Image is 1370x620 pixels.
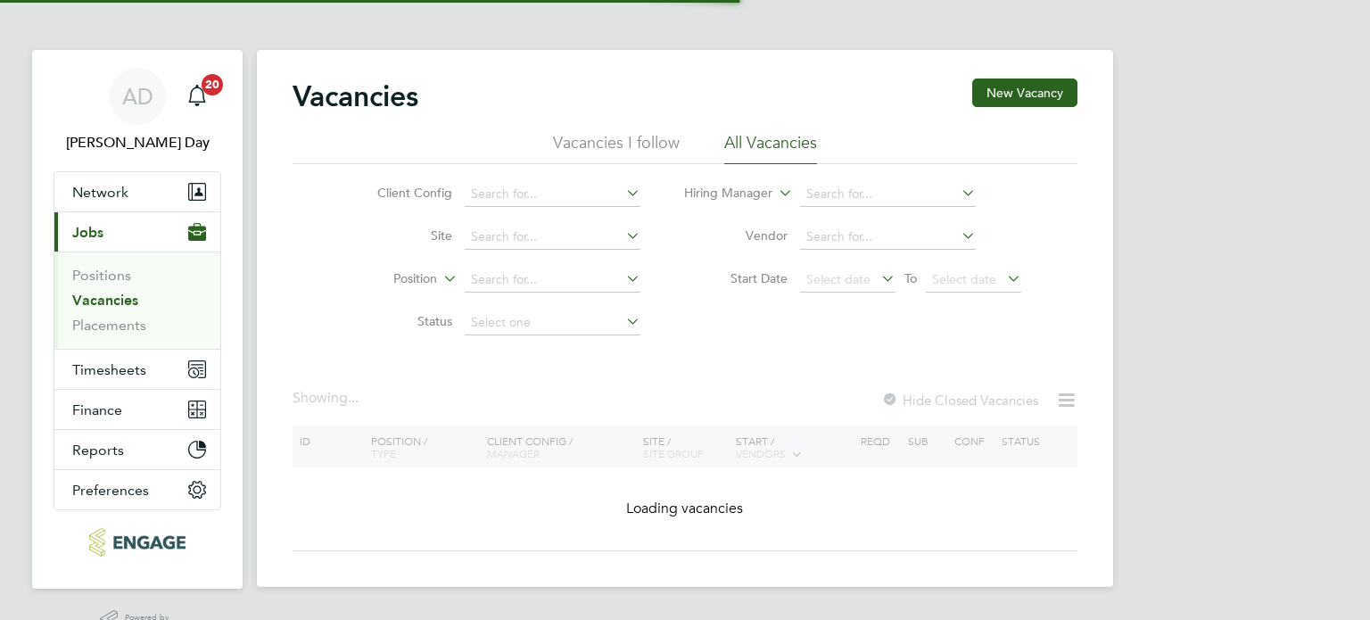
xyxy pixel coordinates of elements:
button: Finance [54,390,220,429]
label: Position [334,270,437,288]
span: Finance [72,401,122,418]
li: Vacancies I follow [553,132,680,164]
span: Select date [932,271,996,287]
h2: Vacancies [293,79,418,114]
label: Hiring Manager [670,185,772,203]
div: Showing [293,389,362,408]
input: Search for... [800,225,976,250]
input: Search for... [800,182,976,207]
input: Search for... [465,182,640,207]
button: Reports [54,430,220,469]
label: Site [350,227,452,244]
div: Jobs [54,252,220,349]
span: Timesheets [72,361,146,378]
nav: Main navigation [32,50,243,589]
label: Status [350,313,452,329]
button: New Vacancy [972,79,1077,107]
label: Client Config [350,185,452,201]
span: Preferences [72,482,149,499]
span: Reports [72,442,124,459]
input: Search for... [465,268,640,293]
a: 20 [179,68,215,125]
a: Positions [72,267,131,284]
span: AD [122,85,153,108]
button: Network [54,172,220,211]
input: Select one [465,310,640,335]
span: To [899,267,922,290]
a: Placements [72,317,146,334]
label: Vendor [685,227,788,244]
li: All Vacancies [724,132,817,164]
a: AD[PERSON_NAME] Day [54,68,221,153]
button: Preferences [54,470,220,509]
span: Select date [806,271,871,287]
button: Timesheets [54,350,220,389]
input: Search for... [465,225,640,250]
span: Network [72,184,128,201]
label: Hide Closed Vacancies [881,392,1038,409]
span: 20 [202,74,223,95]
a: Vacancies [72,292,138,309]
span: Jobs [72,224,103,241]
label: Start Date [685,270,788,286]
span: ... [348,389,359,407]
button: Jobs [54,212,220,252]
span: Amie Day [54,132,221,153]
img: morganhunt-logo-retina.png [89,528,185,557]
a: Go to home page [54,528,221,557]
